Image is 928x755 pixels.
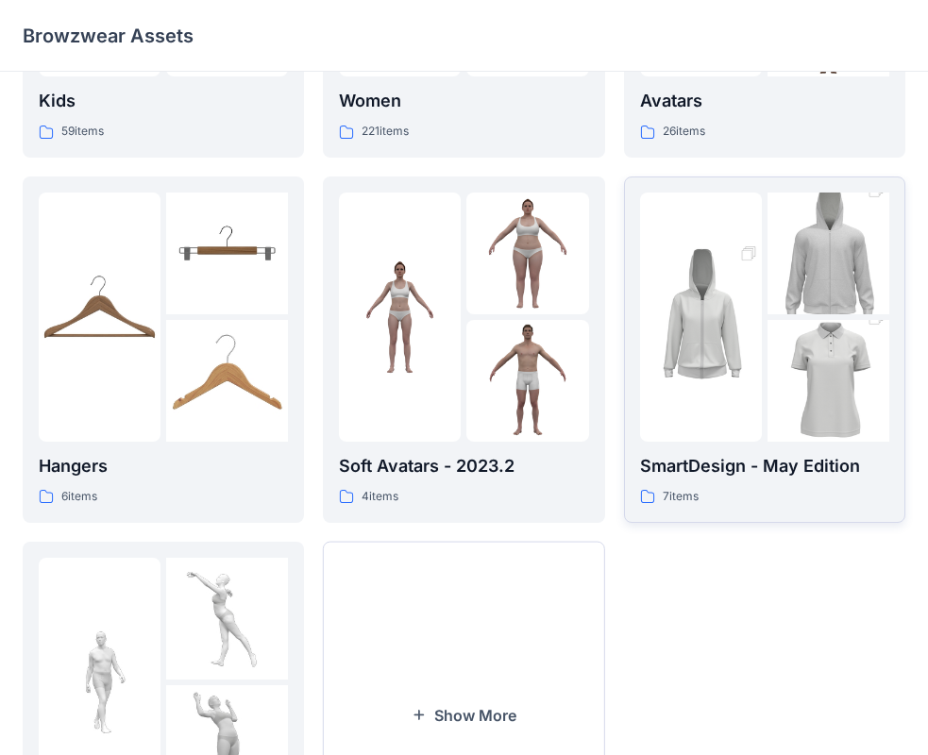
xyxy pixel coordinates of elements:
p: 221 items [362,122,409,142]
p: Browzwear Assets [23,23,194,49]
p: Avatars [640,88,889,114]
img: folder 3 [166,320,288,442]
img: folder 2 [166,193,288,314]
img: folder 2 [466,193,588,314]
a: folder 1folder 2folder 3Soft Avatars - 2023.24items [323,176,604,523]
p: Soft Avatars - 2023.2 [339,453,588,479]
p: 4 items [362,487,398,507]
img: folder 2 [768,162,889,345]
img: folder 3 [466,320,588,442]
a: folder 1folder 2folder 3SmartDesign - May Edition7items [624,176,905,523]
p: 26 items [663,122,705,142]
img: folder 1 [640,226,762,409]
p: SmartDesign - May Edition [640,453,889,479]
img: folder 3 [768,290,889,473]
p: 7 items [663,487,699,507]
img: folder 1 [39,256,160,377]
img: folder 1 [39,621,160,743]
p: Hangers [39,453,288,479]
img: folder 2 [166,558,288,679]
img: folder 1 [339,256,461,377]
a: folder 1folder 2folder 3Hangers6items [23,176,304,523]
p: Women [339,88,588,114]
p: 6 items [61,487,97,507]
p: 59 items [61,122,104,142]
p: Kids [39,88,288,114]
